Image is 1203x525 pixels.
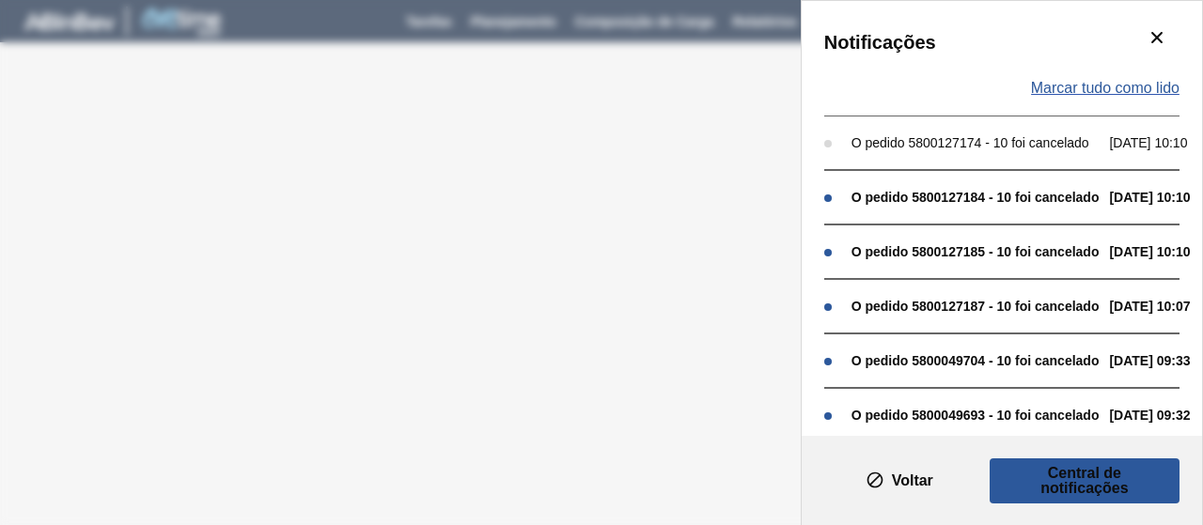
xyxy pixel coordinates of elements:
[1109,135,1187,150] font: [DATE] 10:10
[1109,299,1190,314] font: [DATE] 10:07
[1109,190,1190,205] font: [DATE] 10:10
[851,190,1100,205] font: O pedido 5800127184 - 10 foi cancelado
[1109,244,1190,259] font: [DATE] 10:10
[851,135,1089,150] font: O pedido 5800127174 - 10 foi cancelado
[1109,408,1190,423] font: [DATE] 09:32
[1031,80,1180,96] font: Marcar tudo como lido
[851,299,1100,314] font: O pedido 5800127187 - 10 foi cancelado
[1109,353,1190,368] font: [DATE] 09:33
[851,244,1100,259] font: O pedido 5800127185 - 10 foi cancelado
[851,353,1100,368] font: O pedido 5800049704 - 10 foi cancelado
[851,408,1100,423] font: O pedido 5800049693 - 10 foi cancelado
